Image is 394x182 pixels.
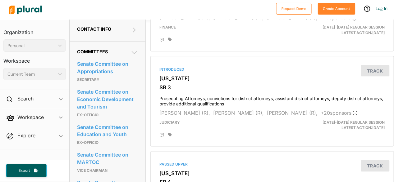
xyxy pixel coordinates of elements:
[3,52,66,65] h3: Workspace
[311,120,390,131] div: Latest Action: [DATE]
[361,160,390,172] button: Track
[6,164,47,177] button: Export
[7,71,56,78] div: Current Team
[276,3,312,15] button: Request Demo
[77,122,138,139] a: Senate Committee on Education and Youth
[77,76,138,83] p: Secretary
[77,59,138,76] a: Senate Committee on Appropriations
[376,6,388,11] a: Log In
[318,3,355,15] button: Create Account
[3,23,66,37] h3: Organization
[361,65,390,77] button: Track
[77,49,108,54] span: Committees
[323,25,385,29] span: [DATE]-[DATE] Regular Session
[311,24,390,36] div: Latest Action: [DATE]
[159,84,385,91] h3: SB 3
[77,111,138,119] p: Ex-Officio
[159,133,164,138] div: Add Position Statement
[159,25,176,29] span: Finance
[159,38,164,42] div: Add Position Statement
[77,167,138,175] p: Vice Chairman
[17,95,34,102] h2: Search
[159,93,385,107] h4: Prosecuting Attorneys; convictions for district attorneys, assistant district attorneys, deputy d...
[159,162,385,167] div: Passed Upper
[14,168,34,173] span: Export
[7,42,56,49] div: Personal
[77,150,138,167] a: Senate Committee on MARTOC
[321,110,358,116] span: + 20 sponsor s
[168,133,172,137] div: Add tags
[168,38,172,42] div: Add tags
[323,120,385,125] span: [DATE]-[DATE] Regular Session
[159,120,180,125] span: Judiciary
[267,110,318,116] span: [PERSON_NAME] (R),
[318,5,355,11] a: Create Account
[77,26,111,32] span: Contact Info
[77,139,138,147] p: Ex-Officio
[159,171,385,177] h3: [US_STATE]
[276,5,312,11] a: Request Demo
[159,67,385,72] div: Introduced
[213,110,264,116] span: [PERSON_NAME] (R),
[159,75,385,82] h3: [US_STATE]
[159,110,210,116] span: [PERSON_NAME] (R),
[77,87,138,111] a: Senate Committee on Economic Development and Tourism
